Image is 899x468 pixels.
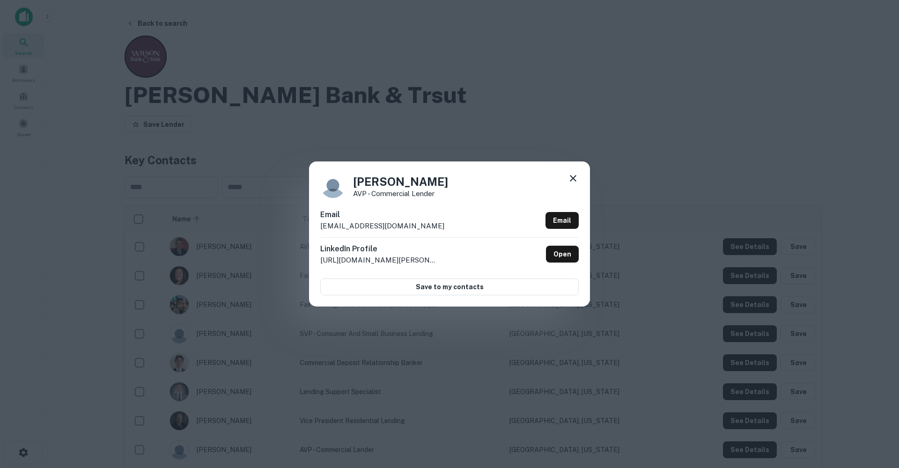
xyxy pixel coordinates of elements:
[320,173,346,198] img: 9c8pery4andzj6ohjkjp54ma2
[320,243,437,255] h6: LinkedIn Profile
[320,255,437,266] p: [URL][DOMAIN_NAME][PERSON_NAME]
[545,212,579,229] a: Email
[320,278,579,295] button: Save to my contacts
[353,173,448,190] h4: [PERSON_NAME]
[852,393,899,438] iframe: Chat Widget
[320,209,444,220] h6: Email
[353,190,448,197] p: AVP - Commercial Lender
[320,220,444,232] p: [EMAIL_ADDRESS][DOMAIN_NAME]
[546,246,579,263] a: Open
